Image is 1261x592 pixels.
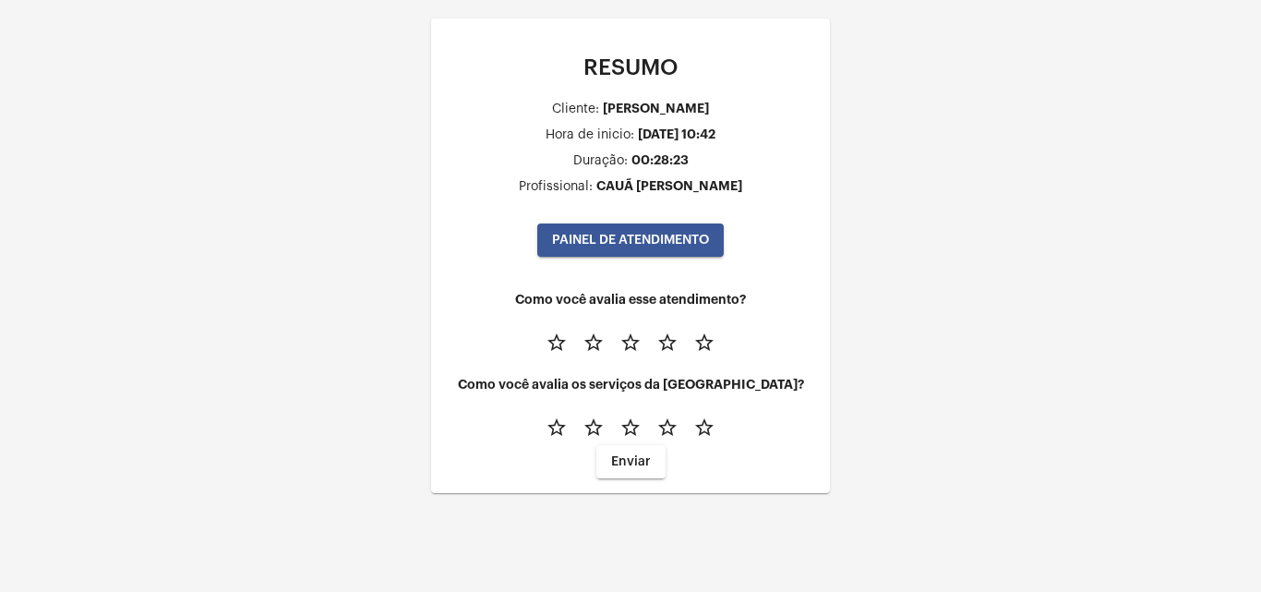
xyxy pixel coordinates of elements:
[546,332,568,354] mat-icon: star_border
[552,103,599,116] div: Cliente:
[596,445,666,478] button: Enviar
[546,128,634,142] div: Hora de inicio:
[519,180,593,194] div: Profissional:
[656,332,679,354] mat-icon: star_border
[552,234,709,247] span: PAINEL DE ATENDIMENTO
[638,127,715,141] div: [DATE] 10:42
[582,417,605,439] mat-icon: star_border
[656,417,679,439] mat-icon: star_border
[546,417,568,439] mat-icon: star_border
[631,153,689,167] div: 00:28:23
[446,378,815,392] h4: Como você avalia os serviços da [GEOGRAPHIC_DATA]?
[693,332,715,354] mat-icon: star_border
[573,154,628,168] div: Duração:
[611,455,651,468] span: Enviar
[596,179,742,193] div: CAUÃ [PERSON_NAME]
[446,293,815,307] h4: Como você avalia esse atendimento?
[446,55,815,79] p: RESUMO
[619,332,642,354] mat-icon: star_border
[537,224,724,257] button: PAINEL DE ATENDIMENTO
[619,417,642,439] mat-icon: star_border
[603,102,709,115] div: [PERSON_NAME]
[693,417,715,439] mat-icon: star_border
[582,332,605,354] mat-icon: star_border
